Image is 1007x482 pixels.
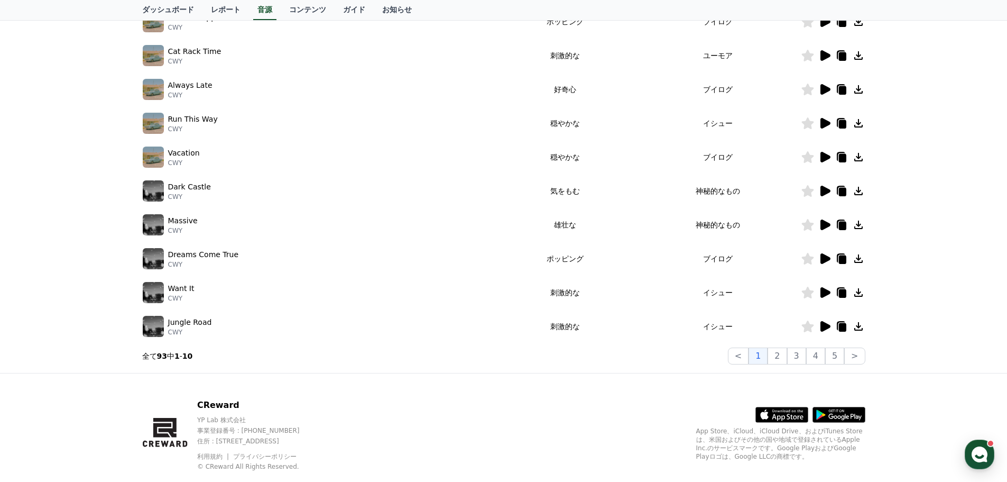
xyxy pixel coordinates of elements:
a: 利用規約 [197,453,230,460]
p: Run This Way [168,114,218,125]
td: 穏やかな [496,140,635,174]
img: music [143,45,164,66]
td: 気をもむ [496,174,635,208]
img: music [143,113,164,134]
strong: 1 [174,352,180,360]
td: 刺激的な [496,39,635,72]
p: Dark Castle [168,181,211,193]
img: music [143,214,164,235]
p: Dreams Come True [168,249,239,260]
p: Vacation [168,148,200,159]
td: 穏やかな [496,106,635,140]
p: Massive [168,215,198,226]
p: 住所 : [STREET_ADDRESS] [197,437,320,445]
p: CWY [168,260,239,269]
span: Home [27,351,45,360]
button: 3 [787,348,806,365]
p: 事業登録番号 : [PHONE_NUMBER] [197,426,320,435]
img: music [143,316,164,337]
p: CReward [197,399,320,412]
button: 1 [749,348,768,365]
span: Settings [156,351,182,360]
p: Want It [168,283,195,294]
button: 4 [806,348,825,365]
a: Messages [70,335,136,362]
td: ブイログ [635,140,801,174]
p: © CReward All Rights Reserved. [197,462,320,471]
p: CWY [168,226,198,235]
img: music [143,79,164,100]
button: < [728,348,749,365]
a: プライバシーポリシー [233,453,297,460]
p: Cat Rack Time [168,46,221,57]
strong: 93 [157,352,167,360]
button: > [844,348,865,365]
td: 好奇心 [496,72,635,106]
img: music [143,282,164,303]
td: イシュー [635,276,801,310]
p: Always Late [168,80,213,91]
p: CWY [168,91,213,99]
p: Jungle Road [168,317,212,328]
td: ブイログ [635,72,801,106]
strong: 10 [182,352,192,360]
td: ポッピング [496,242,635,276]
p: YP Lab 株式会社 [197,416,320,424]
button: 2 [768,348,787,365]
td: 刺激的な [496,310,635,343]
button: 5 [825,348,844,365]
a: Settings [136,335,203,362]
p: CWY [168,193,211,201]
span: Messages [88,352,119,360]
a: Home [3,335,70,362]
td: ブイログ [635,242,801,276]
td: 神秘的なもの [635,174,801,208]
p: CWY [168,125,218,133]
img: music [143,180,164,202]
img: music [143,248,164,269]
td: イシュー [635,310,801,343]
p: 全て 中 - [142,351,193,361]
td: ポッピング [496,5,635,39]
td: イシュー [635,106,801,140]
p: CWY [168,294,195,303]
td: 雄壮な [496,208,635,242]
p: CWY [168,57,221,66]
td: 刺激的な [496,276,635,310]
td: 神秘的なもの [635,208,801,242]
p: CWY [168,159,200,167]
img: music [143,11,164,32]
p: CWY [168,23,235,32]
p: CWY [168,328,212,337]
td: ユーモア [635,39,801,72]
img: music [143,147,164,168]
p: App Store、iCloud、iCloud Drive、およびiTunes Storeは、米国およびその他の国や地域で登録されているApple Inc.のサービスマークです。Google P... [696,427,865,461]
td: ブイログ [635,5,801,39]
